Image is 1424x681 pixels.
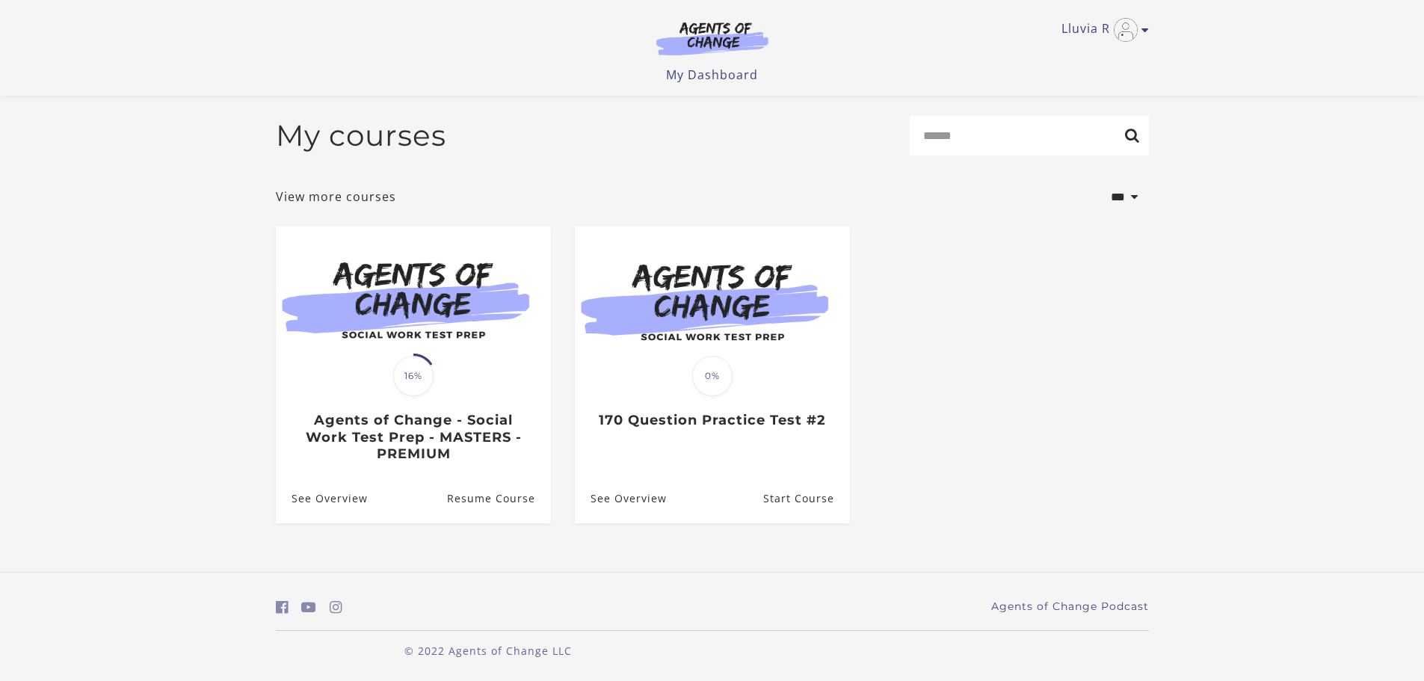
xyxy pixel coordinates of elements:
[575,474,667,523] a: 170 Question Practice Test #2: See Overview
[276,597,289,618] a: https://www.facebook.com/groups/aswbtestprep (Open in a new window)
[1061,18,1141,42] a: Toggle menu
[692,356,733,396] span: 0%
[641,21,784,55] img: Agents of Change Logo
[330,600,342,614] i: https://www.instagram.com/agentsofchangeprep/ (Open in a new window)
[276,600,289,614] i: https://www.facebook.com/groups/aswbtestprep (Open in a new window)
[393,356,434,396] span: 16%
[292,412,534,463] h3: Agents of Change - Social Work Test Prep - MASTERS - PREMIUM
[276,188,396,206] a: View more courses
[330,597,342,618] a: https://www.instagram.com/agentsofchangeprep/ (Open in a new window)
[591,412,833,429] h3: 170 Question Practice Test #2
[762,474,849,523] a: 170 Question Practice Test #2: Resume Course
[301,600,316,614] i: https://www.youtube.com/c/AgentsofChangeTestPrepbyMeaganMitchell (Open in a new window)
[276,643,700,659] p: © 2022 Agents of Change LLC
[991,599,1149,614] a: Agents of Change Podcast
[666,67,758,83] a: My Dashboard
[301,597,316,618] a: https://www.youtube.com/c/AgentsofChangeTestPrepbyMeaganMitchell (Open in a new window)
[276,474,368,523] a: Agents of Change - Social Work Test Prep - MASTERS - PREMIUM: See Overview
[446,474,550,523] a: Agents of Change - Social Work Test Prep - MASTERS - PREMIUM: Resume Course
[276,118,446,153] h2: My courses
